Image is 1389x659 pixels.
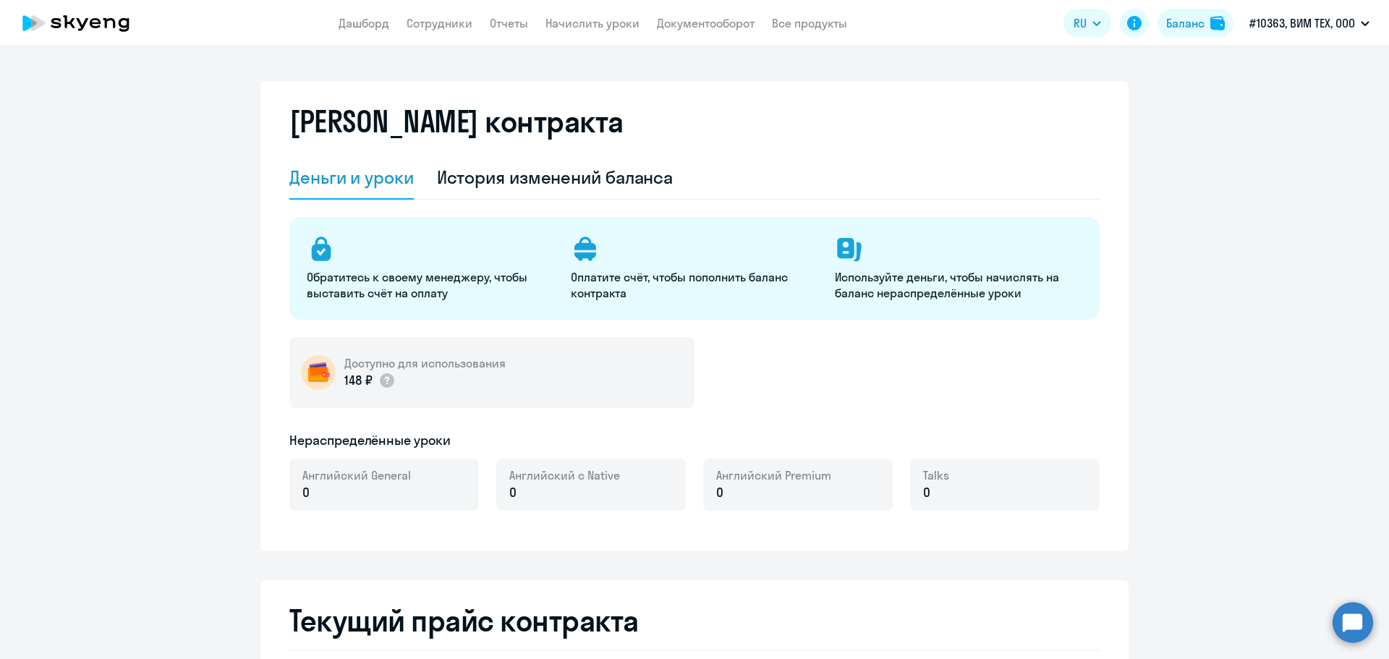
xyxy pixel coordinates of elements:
a: Дашборд [339,16,389,30]
p: #10363, ВИМ ТЕХ, ООО [1249,14,1355,32]
span: RU [1074,14,1087,32]
h2: [PERSON_NAME] контракта [289,104,624,139]
p: Оплатите счёт, чтобы пополнить баланс контракта [571,269,817,301]
span: 0 [923,483,930,502]
div: Деньги и уроки [289,166,414,189]
span: Английский Premium [716,467,831,483]
h2: Текущий прайс контракта [289,603,1100,638]
a: Документооборот [657,16,755,30]
span: 0 [509,483,517,502]
button: #10363, ВИМ ТЕХ, ООО [1242,6,1377,41]
button: RU [1063,9,1111,38]
a: Отчеты [490,16,528,30]
h5: Нераспределённые уроки [289,431,451,450]
span: Talks [923,467,949,483]
span: 0 [716,483,723,502]
h5: Доступно для использования [344,355,506,371]
div: Баланс [1166,14,1205,32]
a: Сотрудники [407,16,472,30]
span: Английский General [302,467,411,483]
img: wallet-circle.png [301,355,336,390]
a: Все продукты [772,16,847,30]
a: Начислить уроки [545,16,640,30]
span: 0 [302,483,310,502]
span: Английский с Native [509,467,620,483]
button: Балансbalance [1157,9,1233,38]
p: Используйте деньги, чтобы начислять на баланс нераспределённые уроки [835,269,1082,301]
img: balance [1210,16,1225,30]
p: Обратитесь к своему менеджеру, чтобы выставить счёт на оплату [307,269,553,301]
p: 148 ₽ [344,371,396,390]
div: История изменений баланса [437,166,674,189]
